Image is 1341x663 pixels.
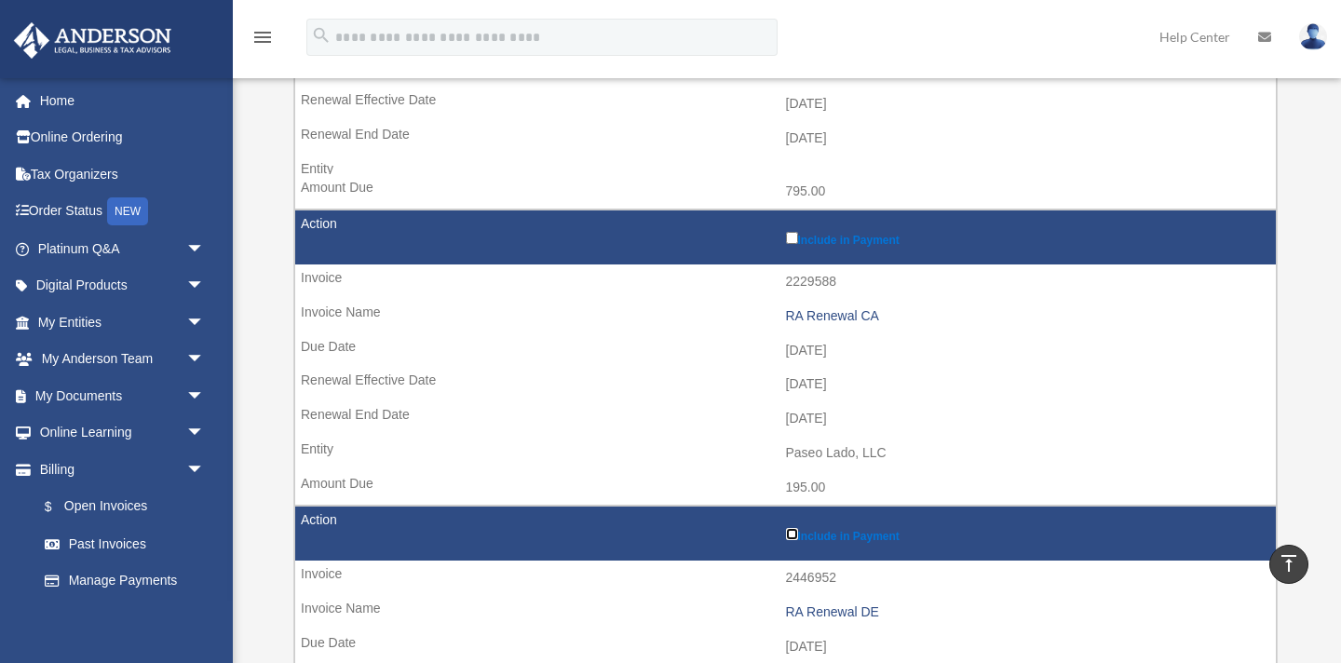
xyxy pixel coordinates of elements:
a: Events Calendar [13,599,233,636]
img: Anderson Advisors Platinum Portal [8,22,177,59]
td: 2446952 [295,561,1276,596]
td: Paseo Lado, LLC [295,436,1276,471]
div: RA Renewal CA [786,308,1267,324]
td: 2229588 [295,264,1276,300]
span: $ [55,495,64,519]
a: Online Ordering [13,119,233,156]
td: [DATE] [295,367,1276,402]
a: My Anderson Teamarrow_drop_down [13,341,233,378]
input: Include in Payment [786,232,798,244]
span: arrow_drop_down [186,267,223,305]
a: Tax Organizers [13,156,233,193]
a: My Entitiesarrow_drop_down [13,304,233,341]
label: Include in Payment [786,228,1267,247]
i: vertical_align_top [1278,552,1300,575]
a: Past Invoices [26,525,223,562]
div: RA Renewal DE [786,604,1267,620]
a: vertical_align_top [1269,545,1308,584]
a: Online Learningarrow_drop_down [13,414,233,452]
a: Billingarrow_drop_down [13,451,223,488]
span: arrow_drop_down [186,377,223,415]
div: NEW [107,197,148,225]
span: arrow_drop_down [186,451,223,489]
td: [DATE] [295,121,1276,156]
a: Manage Payments [26,562,223,600]
label: Include in Payment [786,524,1267,543]
span: arrow_drop_down [186,414,223,453]
span: arrow_drop_down [186,304,223,342]
td: [DATE] [295,87,1276,122]
a: menu [251,33,274,48]
span: arrow_drop_down [186,230,223,268]
a: Digital Productsarrow_drop_down [13,267,233,304]
a: Platinum Q&Aarrow_drop_down [13,230,233,267]
a: Order StatusNEW [13,193,233,231]
a: $Open Invoices [26,488,214,526]
img: User Pic [1299,23,1327,50]
td: 795.00 [295,174,1276,210]
input: Include in Payment [786,528,798,540]
td: [DATE] [295,333,1276,369]
a: Home [13,82,233,119]
span: arrow_drop_down [186,341,223,379]
td: 195.00 [295,470,1276,506]
a: My Documentsarrow_drop_down [13,377,233,414]
i: menu [251,26,274,48]
td: [DATE] [295,401,1276,437]
i: search [311,25,332,46]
